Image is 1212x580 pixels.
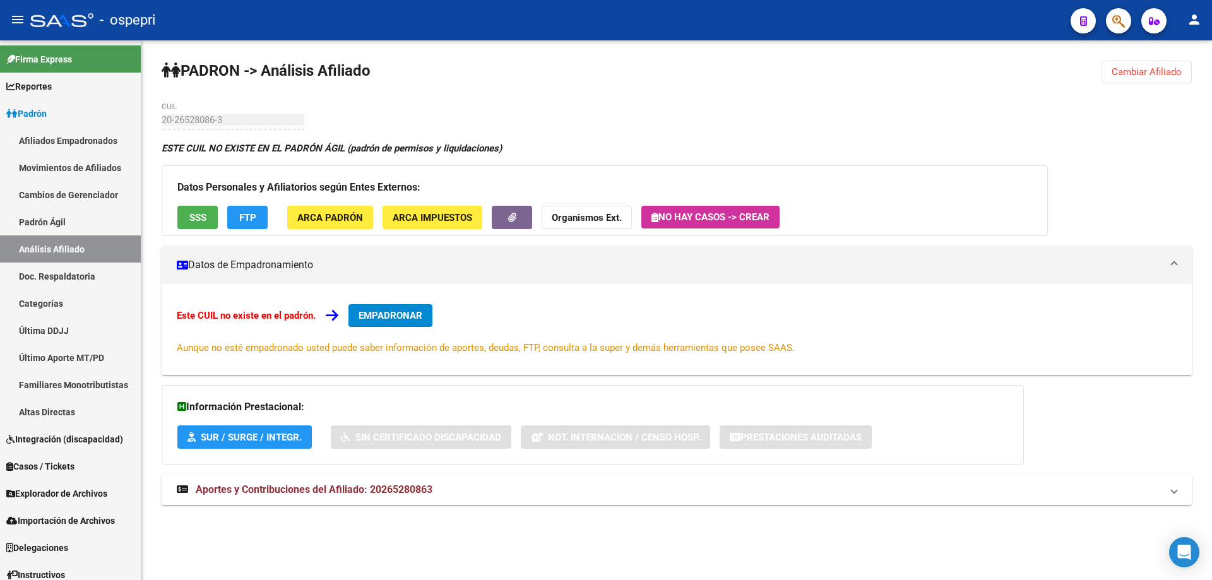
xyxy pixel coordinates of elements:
span: No hay casos -> Crear [651,211,769,223]
span: Casos / Tickets [6,459,74,473]
span: Explorador de Archivos [6,487,107,500]
span: Aportes y Contribuciones del Afiliado: 20265280863 [196,483,432,495]
span: FTP [239,212,256,223]
span: Aunque no esté empadronado usted puede saber información de aportes, deudas, FTP, consulta a la s... [177,342,795,353]
button: SUR / SURGE / INTEGR. [177,425,312,449]
span: EMPADRONAR [359,310,422,321]
span: - ospepri [100,6,155,34]
button: FTP [227,206,268,229]
button: Cambiar Afiliado [1102,61,1192,83]
h3: Información Prestacional: [177,398,1008,416]
strong: ESTE CUIL NO EXISTE EN EL PADRÓN ÁGIL (padrón de permisos y liquidaciones) [162,143,502,154]
span: Sin Certificado Discapacidad [355,432,501,443]
button: No hay casos -> Crear [641,206,780,228]
button: ARCA Padrón [287,206,373,229]
span: Not. Internacion / Censo Hosp. [548,432,700,443]
button: ARCA Impuestos [383,206,482,229]
span: ARCA Padrón [297,212,363,223]
button: Prestaciones Auditadas [720,425,872,449]
span: Delegaciones [6,541,68,555]
span: ARCA Impuestos [393,212,472,223]
span: Cambiar Afiliado [1112,66,1182,78]
button: Sin Certificado Discapacidad [331,425,511,449]
span: Prestaciones Auditadas [740,432,862,443]
strong: PADRON -> Análisis Afiliado [162,62,371,80]
strong: Este CUIL no existe en el padrón. [177,310,316,321]
mat-expansion-panel-header: Datos de Empadronamiento [162,246,1192,284]
mat-expansion-panel-header: Aportes y Contribuciones del Afiliado: 20265280863 [162,475,1192,505]
mat-panel-title: Datos de Empadronamiento [177,258,1161,272]
div: Open Intercom Messenger [1169,537,1199,567]
div: Datos de Empadronamiento [162,284,1192,375]
span: Padrón [6,107,47,121]
button: Organismos Ext. [542,206,632,229]
mat-icon: menu [10,12,25,27]
span: SSS [189,212,206,223]
button: Not. Internacion / Censo Hosp. [521,425,710,449]
mat-icon: person [1187,12,1202,27]
span: SUR / SURGE / INTEGR. [201,432,302,443]
h3: Datos Personales y Afiliatorios según Entes Externos: [177,179,1032,196]
span: Integración (discapacidad) [6,432,123,446]
button: EMPADRONAR [348,304,432,327]
span: Reportes [6,80,52,93]
span: Firma Express [6,52,72,66]
button: SSS [177,206,218,229]
span: Importación de Archivos [6,514,115,528]
strong: Organismos Ext. [552,212,622,223]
